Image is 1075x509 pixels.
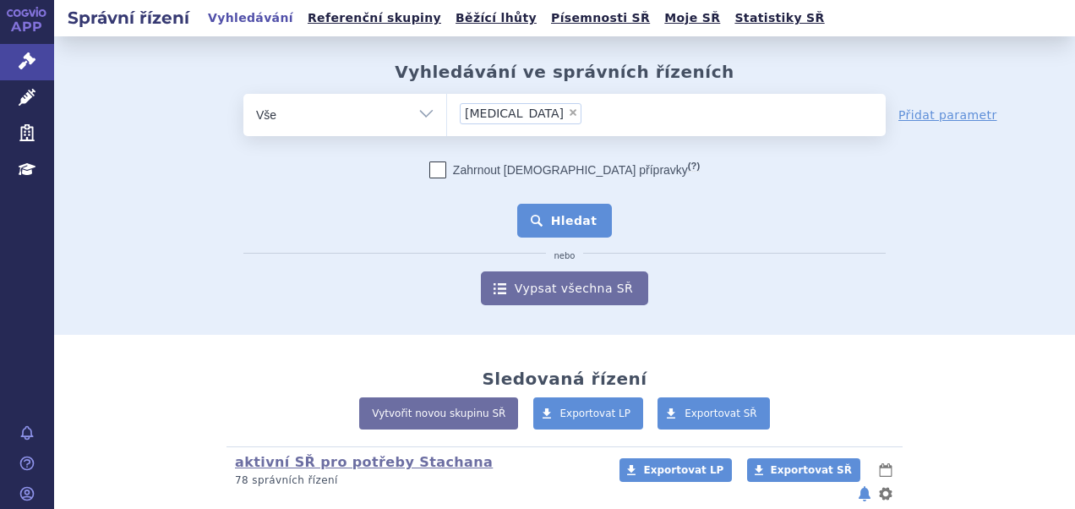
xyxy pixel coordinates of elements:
[481,271,648,305] a: Vypsat všechna SŘ
[771,464,852,476] span: Exportovat SŘ
[546,7,655,30] a: Písemnosti SŘ
[856,484,873,504] button: notifikace
[450,7,542,30] a: Běžící lhůty
[568,107,578,118] span: ×
[235,454,493,470] a: aktivní SŘ pro potřeby Stachana
[465,107,564,119] span: [MEDICAL_DATA]
[533,397,644,430] a: Exportovat LP
[877,484,894,504] button: nastavení
[685,408,757,419] span: Exportovat SŘ
[235,473,598,488] p: 78 správních řízení
[688,161,700,172] abbr: (?)
[482,369,647,389] h2: Sledovaná řízení
[747,458,860,482] a: Exportovat SŘ
[395,62,734,82] h2: Vyhledávání ve správních řízeních
[643,464,723,476] span: Exportovat LP
[587,102,658,123] input: [MEDICAL_DATA]
[429,161,700,178] label: Zahrnout [DEMOGRAPHIC_DATA] přípravky
[729,7,829,30] a: Statistiky SŘ
[658,397,770,430] a: Exportovat SŘ
[54,6,203,30] h2: Správní řízení
[203,7,298,30] a: Vyhledávání
[560,408,631,419] span: Exportovat LP
[303,7,446,30] a: Referenční skupiny
[359,397,518,430] a: Vytvořit novou skupinu SŘ
[659,7,725,30] a: Moje SŘ
[898,107,997,123] a: Přidat parametr
[546,251,584,261] i: nebo
[877,460,894,480] button: lhůty
[619,458,732,482] a: Exportovat LP
[517,204,613,238] button: Hledat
